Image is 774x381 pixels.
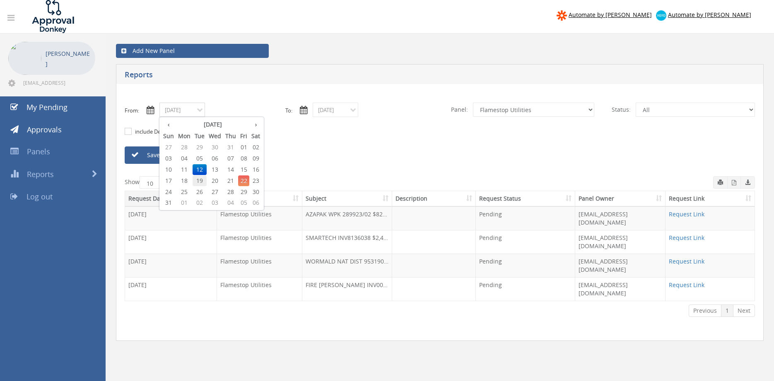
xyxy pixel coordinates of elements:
span: 21 [223,175,238,186]
th: Mon [176,130,193,142]
span: 15 [238,164,249,175]
span: Status: [607,103,636,117]
span: 09 [249,153,262,164]
th: Request Status: activate to sort column ascending [476,191,575,206]
td: [EMAIL_ADDRESS][DOMAIN_NAME] [575,206,665,230]
img: xero-logo.png [656,10,666,21]
span: [EMAIL_ADDRESS][DOMAIN_NAME] [23,79,94,86]
td: [EMAIL_ADDRESS][DOMAIN_NAME] [575,277,665,301]
a: Request Link [669,234,704,242]
th: Sat [249,130,262,142]
th: Description: activate to sort column ascending [392,191,476,206]
a: Request Link [669,210,704,218]
td: FIRE [PERSON_NAME] INV000197431 $316.80 [302,277,392,301]
th: Request Link: activate to sort column ascending [665,191,755,206]
a: Request Link [669,257,704,265]
th: Tue [193,130,207,142]
span: Automate by [PERSON_NAME] [668,11,751,19]
th: ‹ [161,119,176,130]
span: 11 [176,164,193,175]
label: include Description [133,128,182,136]
span: Log out [27,192,53,201]
span: 30 [207,142,223,153]
th: Thu [223,130,238,142]
span: 17 [161,175,176,186]
span: 01 [238,142,249,153]
a: Save [125,146,220,164]
td: [DATE] [125,277,217,301]
span: 20 [207,175,223,186]
th: Sun [161,130,176,142]
th: [DATE] [176,119,249,130]
a: Add New Panel [116,44,269,58]
span: 14 [223,164,238,175]
td: [EMAIL_ADDRESS][DOMAIN_NAME] [575,254,665,277]
span: 13 [207,164,223,175]
select: Showentries [140,176,171,189]
span: 30 [249,187,262,197]
td: [DATE] [125,254,217,277]
span: My Pending [27,102,68,112]
span: 28 [223,187,238,197]
span: Reports [27,169,54,179]
td: SMARTECH INV8136038 $2,489.52 [302,230,392,254]
span: 03 [207,197,223,208]
a: Next [733,304,755,317]
span: 04 [223,197,238,208]
span: 28 [176,142,193,153]
a: 1 [721,304,733,317]
td: [DATE] [125,206,217,230]
span: 07 [223,153,238,164]
span: 10 [161,164,176,175]
td: Pending [476,206,575,230]
span: 05 [238,197,249,208]
span: 29 [238,187,249,197]
td: Flamestop Utilities [217,206,302,230]
th: Wed [207,130,223,142]
span: 26 [193,187,207,197]
span: Panels [27,146,50,156]
label: Show entries [125,176,190,189]
th: Request Date: activate to sort column descending [125,191,217,206]
td: Pending [476,277,575,301]
span: 18 [176,175,193,186]
label: To: [285,107,292,115]
span: 05 [193,153,207,164]
a: Previous [689,304,721,317]
span: 27 [207,187,223,197]
th: Fri [238,130,249,142]
span: 27 [161,142,176,153]
span: 02 [249,142,262,153]
span: Approvals [27,125,62,134]
span: 04 [176,153,193,164]
span: 23 [249,175,262,186]
span: 29 [193,142,207,153]
td: AZAPAK WPK 289923/02 $82.61 [302,206,392,230]
span: 06 [249,197,262,208]
td: WORMALD NAT DIST 9531901 $284.35 [302,254,392,277]
span: 16 [249,164,262,175]
td: Flamestop Utilities [217,277,302,301]
img: zapier-logomark.png [557,10,567,21]
span: 22 [238,175,249,186]
span: 03 [161,153,176,164]
span: Automate by [PERSON_NAME] [569,11,652,19]
span: 06 [207,153,223,164]
td: Pending [476,230,575,254]
span: 24 [161,187,176,197]
td: Pending [476,254,575,277]
span: 31 [161,197,176,208]
span: 12 [193,164,207,175]
span: 19 [193,175,207,186]
span: 08 [238,153,249,164]
th: Subject: activate to sort column ascending [302,191,392,206]
span: 02 [193,197,207,208]
td: [DATE] [125,230,217,254]
span: 31 [223,142,238,153]
td: Flamestop Utilities [217,230,302,254]
label: From: [125,107,139,115]
th: › [249,119,262,130]
span: 25 [176,187,193,197]
p: [PERSON_NAME] [46,48,91,69]
span: 01 [176,197,193,208]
